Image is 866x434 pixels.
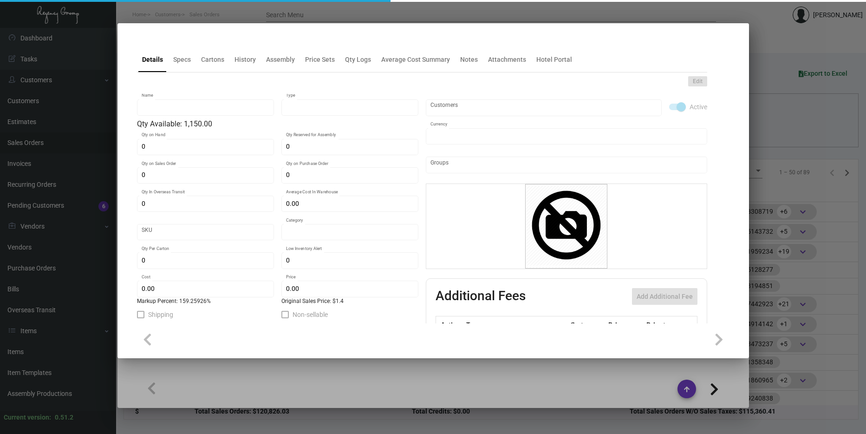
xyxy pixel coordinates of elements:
[637,293,693,300] span: Add Additional Fee
[345,55,371,65] div: Qty Logs
[142,55,163,65] div: Details
[305,55,335,65] div: Price Sets
[137,118,418,130] div: Qty Available: 1,150.00
[173,55,191,65] div: Specs
[436,316,464,333] th: Active
[55,413,73,422] div: 0.51.2
[430,161,702,169] input: Add new..
[632,288,697,305] button: Add Additional Fee
[436,288,526,305] h2: Additional Fees
[234,55,256,65] div: History
[568,316,606,333] th: Cost
[488,55,526,65] div: Attachments
[688,76,707,86] button: Edit
[460,55,478,65] div: Notes
[606,316,644,333] th: Price
[4,413,51,422] div: Current version:
[266,55,295,65] div: Assembly
[293,309,328,320] span: Non-sellable
[148,309,173,320] span: Shipping
[430,104,657,112] input: Add new..
[536,55,572,65] div: Hotel Portal
[644,316,686,333] th: Price type
[464,316,568,333] th: Type
[690,101,707,112] span: Active
[381,55,450,65] div: Average Cost Summary
[201,55,224,65] div: Cartons
[693,78,703,85] span: Edit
